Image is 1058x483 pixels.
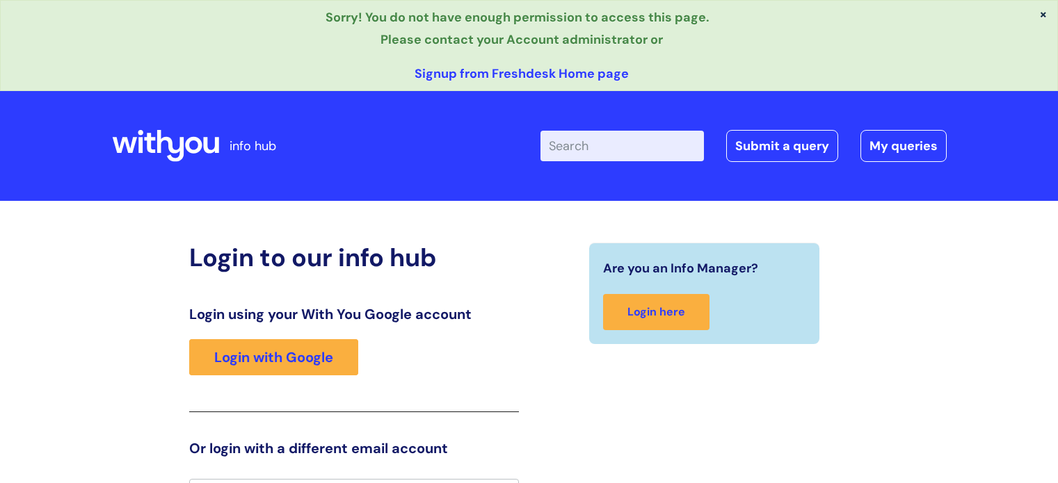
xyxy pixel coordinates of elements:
[189,339,358,375] a: Login with Google
[10,6,1033,51] p: Sorry! You do not have enough permission to access this page. Please contact your Account adminis...
[860,130,947,162] a: My queries
[726,130,838,162] a: Submit a query
[415,65,629,82] a: Signup from Freshdesk Home page
[189,306,519,322] h3: Login using your With You Google account
[603,294,710,331] a: Login here
[603,257,758,279] span: Are you an Info Manager?
[540,131,704,161] input: Search
[189,243,519,272] h2: Login to our info hub
[1039,8,1048,20] button: ×
[230,135,276,157] p: info hub
[189,440,519,457] h3: Or login with a different email account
